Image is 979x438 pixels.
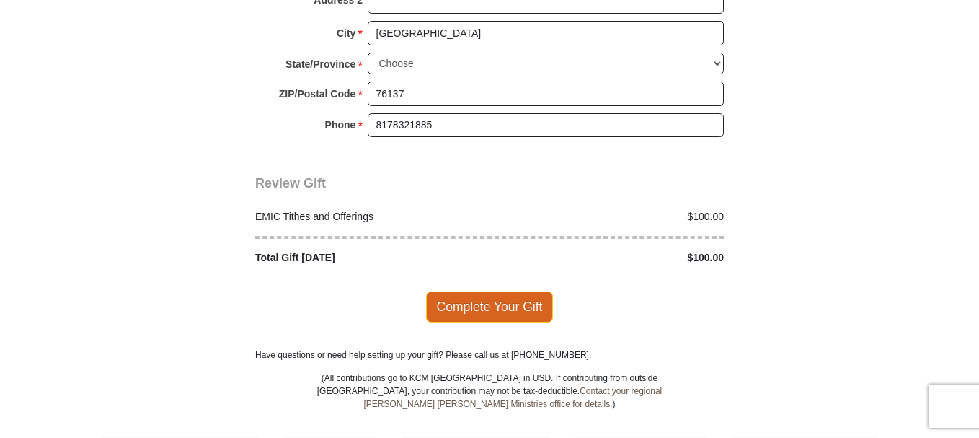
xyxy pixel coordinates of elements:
[426,292,554,322] span: Complete Your Gift
[316,372,663,437] p: (All contributions go to KCM [GEOGRAPHIC_DATA] in USD. If contributing from outside [GEOGRAPHIC_D...
[255,176,326,190] span: Review Gift
[248,250,490,266] div: Total Gift [DATE]
[325,115,356,135] strong: Phone
[489,250,732,266] div: $100.00
[248,209,490,224] div: EMIC Tithes and Offerings
[337,23,355,43] strong: City
[255,349,724,362] p: Have questions or need help setting up your gift? Please call us at [PHONE_NUMBER].
[279,84,356,104] strong: ZIP/Postal Code
[489,209,732,224] div: $100.00
[363,386,662,409] a: Contact your regional [PERSON_NAME] [PERSON_NAME] Ministries office for details.
[285,54,355,74] strong: State/Province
